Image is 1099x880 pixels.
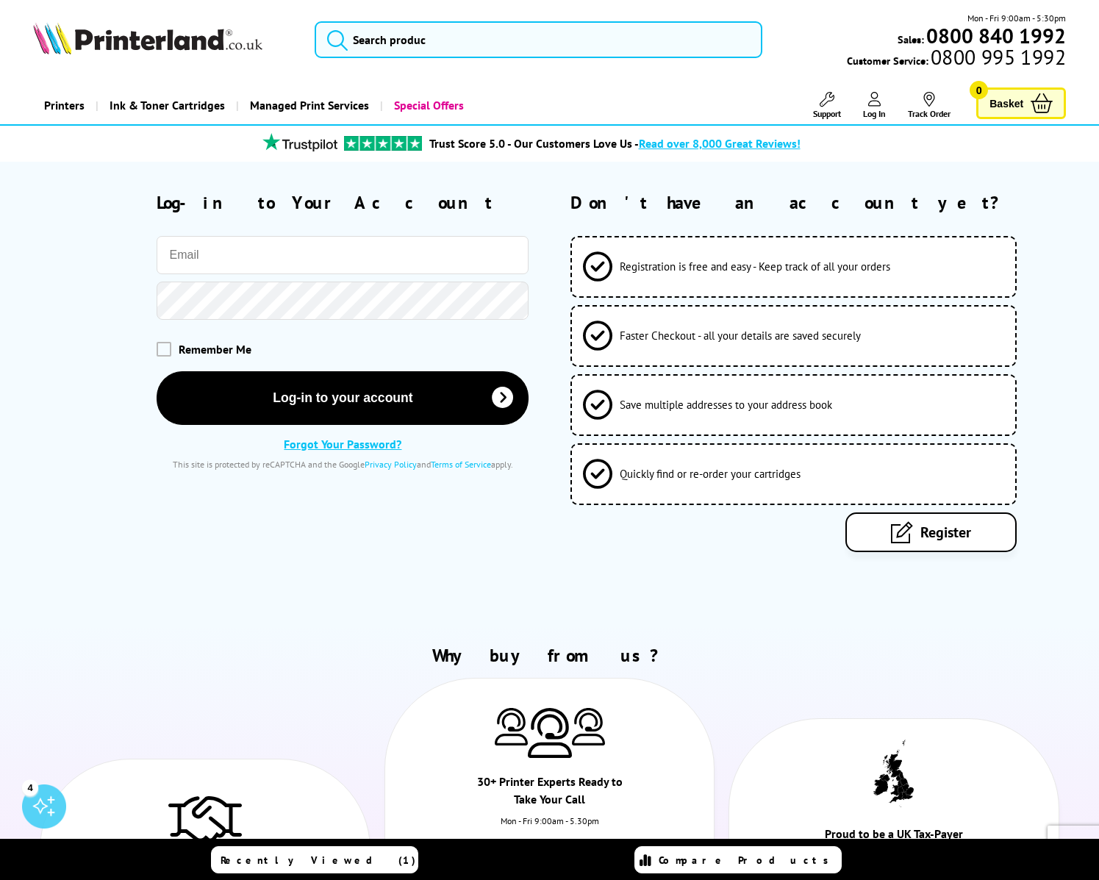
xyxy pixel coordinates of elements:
[908,92,951,119] a: Track Order
[157,191,529,214] h2: Log-in to Your Account
[33,22,262,54] img: Printerland Logo
[157,371,529,425] button: Log-in to your account
[211,846,418,873] a: Recently Viewed (1)
[873,740,914,807] img: UK tax payer
[976,87,1066,119] a: Basket 0
[385,815,715,841] div: Mon - Fri 9:00am - 5.30pm
[845,512,1017,552] a: Register
[468,773,632,815] div: 30+ Printer Experts Ready to Take Your Call
[620,329,861,343] span: Faster Checkout - all your details are saved securely
[168,789,242,848] img: Trusted Service
[221,854,416,867] span: Recently Viewed (1)
[620,260,890,273] span: Registration is free and easy - Keep track of all your orders
[33,87,96,124] a: Printers
[813,92,841,119] a: Support
[33,644,1066,667] h2: Why buy from us?
[620,398,832,412] span: Save multiple addresses to your address book
[620,467,801,481] span: Quickly find or re-order your cartridges
[659,854,837,867] span: Compare Products
[256,133,344,151] img: trustpilot rating
[812,825,976,850] div: Proud to be a UK Tax-Payer
[863,92,886,119] a: Log In
[528,708,572,759] img: Printer Experts
[315,21,762,58] input: Search produc
[572,708,605,745] img: Printer Experts
[989,93,1023,113] span: Basket
[863,108,886,119] span: Log In
[639,136,801,151] span: Read over 8,000 Great Reviews!
[570,191,1067,214] h2: Don't have an account yet?
[284,437,401,451] a: Forgot Your Password?
[928,50,1066,64] span: 0800 995 1992
[924,29,1066,43] a: 0800 840 1992
[970,81,988,99] span: 0
[110,87,225,124] span: Ink & Toner Cartridges
[813,108,841,119] span: Support
[634,846,842,873] a: Compare Products
[431,459,491,470] a: Terms of Service
[22,779,38,795] div: 4
[847,50,1066,68] span: Customer Service:
[96,87,236,124] a: Ink & Toner Cartridges
[898,32,924,46] span: Sales:
[429,136,801,151] a: Trust Score 5.0 - Our Customers Love Us -Read over 8,000 Great Reviews!
[179,342,251,357] span: Remember Me
[157,236,529,274] input: Email
[344,136,422,151] img: trustpilot rating
[380,87,475,124] a: Special Offers
[495,708,528,745] img: Printer Experts
[33,22,296,57] a: Printerland Logo
[157,459,529,470] div: This site is protected by reCAPTCHA and the Google and apply.
[967,11,1066,25] span: Mon - Fri 9:00am - 5:30pm
[236,87,380,124] a: Managed Print Services
[365,459,417,470] a: Privacy Policy
[920,523,971,542] span: Register
[926,22,1066,49] b: 0800 840 1992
